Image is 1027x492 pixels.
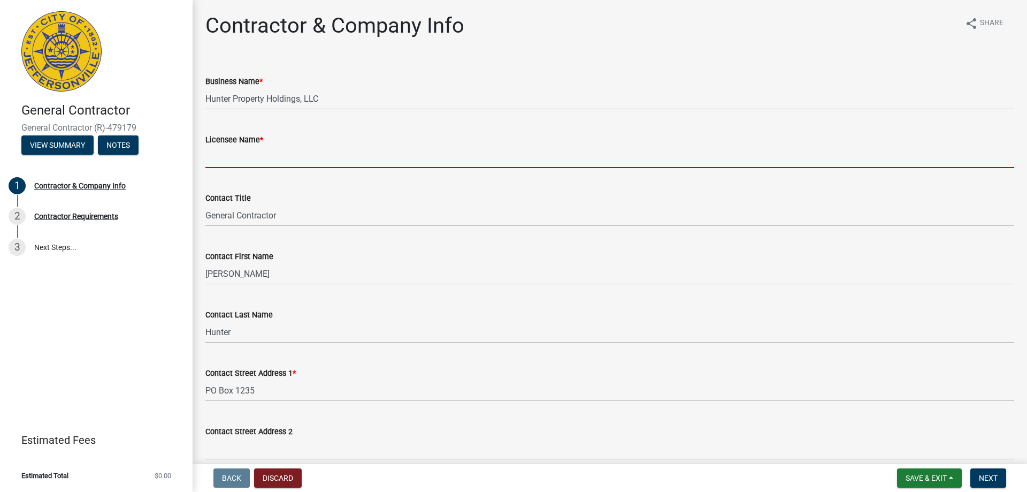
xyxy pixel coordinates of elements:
label: Licensee Name [205,137,263,144]
button: shareShare [956,13,1012,34]
button: Discard [254,468,302,488]
a: Estimated Fees [9,429,175,451]
button: View Summary [21,135,94,155]
img: City of Jeffersonville, Indiana [21,11,102,92]
div: 3 [9,239,26,256]
h4: General Contractor [21,103,184,118]
wm-modal-confirm: Notes [98,141,139,150]
div: 2 [9,208,26,225]
label: Contact Street Address 1 [205,370,296,377]
span: Share [980,17,1003,30]
label: Contact Title [205,195,251,202]
label: Contact Last Name [205,312,273,319]
wm-modal-confirm: Summary [21,141,94,150]
i: share [965,17,978,30]
div: Contractor & Company Info [34,182,126,190]
h1: Contractor & Company Info [205,13,464,39]
button: Save & Exit [897,468,962,488]
span: Save & Exit [906,474,947,482]
span: Estimated Total [21,472,68,479]
button: Back [213,468,250,488]
button: Notes [98,135,139,155]
label: Contact Street Address 2 [205,428,293,436]
span: Back [222,474,241,482]
div: Contractor Requirements [34,213,118,220]
button: Next [970,468,1006,488]
span: Next [979,474,998,482]
label: Business Name [205,78,263,86]
span: General Contractor (R)-479179 [21,123,171,133]
div: 1 [9,177,26,194]
span: $0.00 [155,472,171,479]
label: Contact First Name [205,253,273,261]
